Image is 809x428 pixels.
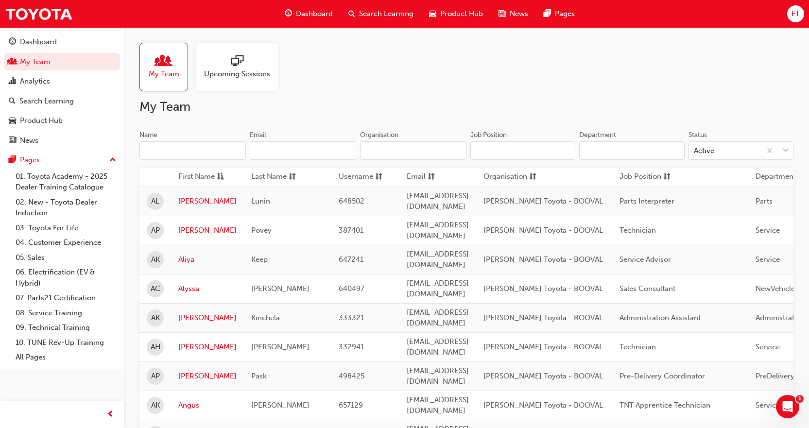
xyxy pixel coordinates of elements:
[285,8,292,20] span: guage-icon
[375,171,382,183] span: sorting-icon
[339,313,364,322] span: 333321
[555,8,575,19] span: Pages
[12,195,120,221] a: 02. New - Toyota Dealer Induction
[407,366,469,386] span: [EMAIL_ADDRESS][DOMAIN_NAME]
[620,401,710,410] span: TNT Apprentice Technician
[178,225,237,236] a: [PERSON_NAME]
[796,395,804,403] span: 1
[251,197,270,205] span: Lunin
[756,226,780,235] span: Service
[470,141,575,160] input: Job Position
[4,112,120,130] a: Product Hub
[4,31,120,151] button: DashboardMy TeamAnalyticsSearch LearningProduct HubNews
[289,171,296,183] span: sorting-icon
[756,171,796,183] span: Department
[12,169,120,195] a: 01. Toyota Academy - 2025 Dealer Training Catalogue
[579,130,616,140] div: Department
[151,312,160,324] span: AK
[339,372,364,380] span: 498425
[339,401,363,410] span: 657129
[12,291,120,306] a: 07. Parts21 Certification
[756,197,773,205] span: Parts
[151,254,160,265] span: AK
[151,342,160,353] span: AH
[620,171,673,183] button: Job Positionsorting-icon
[483,226,603,235] span: [PERSON_NAME] Toyota - BOOVAL
[339,284,364,293] span: 640497
[491,4,536,24] a: news-iconNews
[151,196,159,207] span: AL
[251,313,280,322] span: Kinchela
[440,8,483,19] span: Product Hub
[428,171,435,183] span: sorting-icon
[217,171,224,183] span: asc-icon
[178,171,215,183] span: First Name
[20,36,57,48] div: Dashboard
[483,401,603,410] span: [PERSON_NAME] Toyota - BOOVAL
[178,371,237,382] a: [PERSON_NAME]
[620,342,656,351] span: Technician
[782,145,789,157] span: down-icon
[107,409,114,421] span: prev-icon
[139,99,793,115] h2: My Team
[339,197,364,205] span: 648502
[20,115,63,126] div: Product Hub
[4,72,120,90] a: Analytics
[421,4,491,24] a: car-iconProduct Hub
[620,255,671,264] span: Service Advisor
[251,171,287,183] span: Last Name
[178,283,237,294] a: Alyssa
[510,8,528,19] span: News
[178,171,232,183] button: First Nameasc-icon
[339,342,364,351] span: 332941
[139,141,246,160] input: Name
[4,33,120,51] a: Dashboard
[579,141,684,160] input: Department
[12,320,120,335] a: 09. Technical Training
[9,58,16,67] span: people-icon
[776,395,799,418] iframe: Intercom live chat
[756,401,780,410] span: Service
[20,154,40,166] div: Pages
[4,132,120,150] a: News
[407,308,469,328] span: [EMAIL_ADDRESS][DOMAIN_NAME]
[139,130,157,140] div: Name
[407,395,469,415] span: [EMAIL_ADDRESS][DOMAIN_NAME]
[620,284,675,293] span: Sales Consultant
[544,8,551,20] span: pages-icon
[20,76,50,87] div: Analytics
[348,8,355,20] span: search-icon
[12,221,120,236] a: 03. Toyota For Life
[483,372,603,380] span: [PERSON_NAME] Toyota - BOOVAL
[9,77,16,86] span: chart-icon
[151,400,160,411] span: AK
[4,151,120,169] button: Pages
[483,255,603,264] span: [PERSON_NAME] Toyota - BOOVAL
[5,3,73,25] a: Trak
[178,400,237,411] a: Angus
[12,350,120,365] a: All Pages
[178,312,237,324] a: [PERSON_NAME]
[251,284,310,293] span: [PERSON_NAME]
[339,171,392,183] button: Usernamesorting-icon
[9,137,16,145] span: news-icon
[109,154,116,167] span: up-icon
[196,43,286,91] a: Upcoming Sessions
[756,372,794,380] span: PreDelivery
[251,401,310,410] span: [PERSON_NAME]
[4,53,120,71] a: My Team
[529,171,536,183] span: sorting-icon
[407,191,469,211] span: [EMAIL_ADDRESS][DOMAIN_NAME]
[149,68,179,80] span: My Team
[251,342,310,351] span: [PERSON_NAME]
[407,171,426,183] span: Email
[470,130,507,140] div: Job Position
[483,197,603,205] span: [PERSON_NAME] Toyota - BOOVAL
[689,130,707,140] div: Status
[339,171,373,183] span: Username
[620,171,661,183] span: Job Position
[407,337,469,357] span: [EMAIL_ADDRESS][DOMAIN_NAME]
[12,335,120,350] a: 10. TUNE Rev-Up Training
[359,8,413,19] span: Search Learning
